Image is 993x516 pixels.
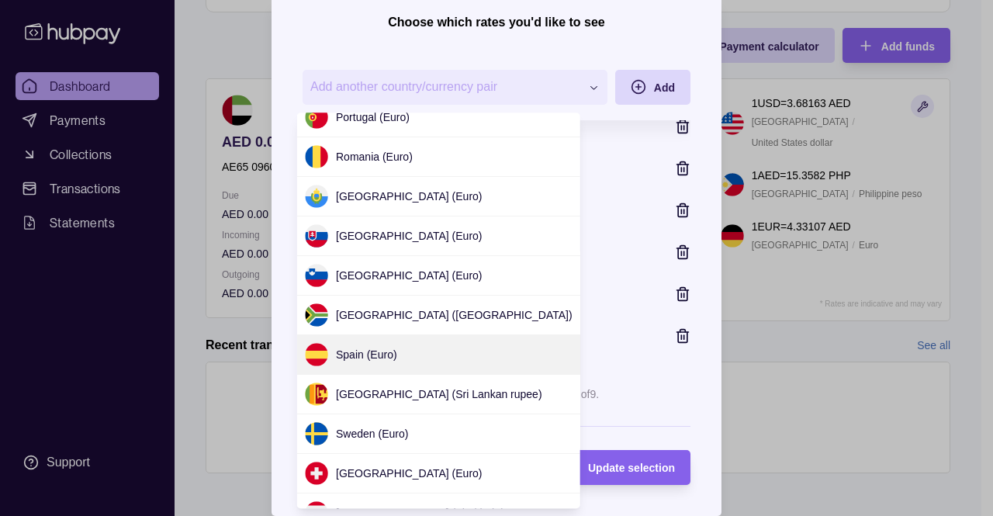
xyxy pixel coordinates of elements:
img: sk [305,224,328,248]
img: ro [305,145,328,168]
span: [GEOGRAPHIC_DATA] (Euro) [336,467,483,480]
span: [GEOGRAPHIC_DATA] (Sri Lankan rupee) [336,388,542,400]
span: [GEOGRAPHIC_DATA] (Euro) [336,190,483,203]
span: [GEOGRAPHIC_DATA] (Euro) [336,269,483,282]
img: es [305,343,328,366]
img: lk [305,383,328,406]
span: [GEOGRAPHIC_DATA] (Euro) [336,230,483,242]
img: za [305,303,328,327]
span: Portugal (Euro) [336,111,410,123]
img: sm [305,185,328,208]
img: pt [305,106,328,129]
span: Romania (Euro) [336,151,413,163]
span: Sweden (Euro) [336,428,408,440]
span: Spain (Euro) [336,348,397,361]
img: si [305,264,328,287]
img: se [305,422,328,445]
img: ch [305,462,328,485]
span: [GEOGRAPHIC_DATA] ([GEOGRAPHIC_DATA]) [336,309,573,321]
